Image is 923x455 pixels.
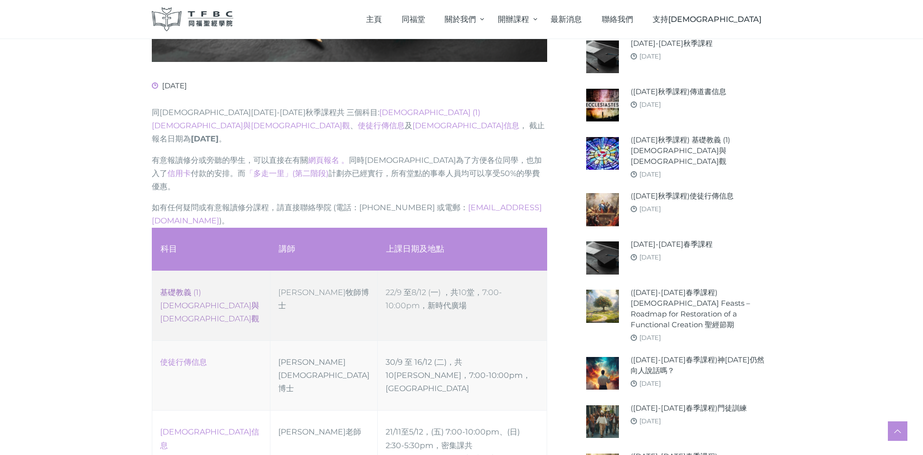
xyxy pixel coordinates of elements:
[488,5,540,34] a: 開辦課程
[639,334,661,341] a: [DATE]
[643,5,772,34] a: 支持[DEMOGRAPHIC_DATA]
[152,81,187,90] span: [DATE]
[152,106,547,146] p: 同[DEMOGRAPHIC_DATA][DATE]-[DATE]秋季課程共 三
[160,357,207,367] a: 使徒行傳信息
[358,121,405,130] a: 使徒行傳信息
[631,135,772,167] a: ([DATE]秋季課程) 基礎教義 (1) [DEMOGRAPHIC_DATA]與[DEMOGRAPHIC_DATA]觀
[435,5,488,34] a: 關於我們
[308,156,349,165] a: 網頁報名 。
[631,403,747,414] a: ([DATE]-[DATE]春季課程)門徒訓練
[639,205,661,213] a: [DATE]
[152,201,547,227] p: 如有任何疑問或有意報讀修分課程，請直接聯絡學院 (電話：[PHONE_NUMBER] 或電郵： )。
[167,169,191,178] a: 信用卡
[412,121,519,130] a: [DEMOGRAPHIC_DATA]信息
[160,427,259,450] a: [DEMOGRAPHIC_DATA]信息
[378,340,547,410] td: 30/9 至 16/12 (二)，共10[PERSON_NAME]，7:00-10:00pm，[GEOGRAPHIC_DATA]
[639,52,661,60] a: [DATE]
[270,228,378,271] th: 講師
[270,340,378,410] td: [PERSON_NAME][DEMOGRAPHIC_DATA]博士
[378,271,547,340] td: 22/9 至8/12 (一) ，共10堂，7:00-10:00pm，新時代廣場
[639,170,661,178] a: [DATE]
[592,5,643,34] a: 聯絡我們
[631,191,734,201] a: ([DATE]秋季課程)使徒行傳信息
[246,169,328,178] a: 「多走一里」(第二階段)
[631,355,772,376] a: ([DATE]-[DATE]春季課程)神[DATE]仍然向人說話嗎？
[391,5,435,34] a: 同福堂
[586,193,619,226] img: (2025年秋季課程)使徒行傳信息
[350,121,405,130] span: 、
[270,271,378,340] td: [PERSON_NAME]牧師博士
[586,40,619,73] img: 2025-26年秋季課程
[541,5,592,34] a: 最新消息
[378,228,547,271] th: 上課日期及地點
[356,5,392,34] a: 主頁
[586,89,619,121] img: (2025年秋季課程)傳道書信息
[639,100,661,108] a: [DATE]
[405,121,519,130] span: 及
[402,15,425,24] span: 同福堂
[602,15,633,24] span: 聯絡我們
[653,15,761,24] span: 支持[DEMOGRAPHIC_DATA]
[639,253,661,261] a: [DATE]
[152,228,270,271] th: 科目
[639,417,661,425] a: [DATE]
[631,38,713,49] a: [DATE]-[DATE]秋季課程
[631,287,772,330] a: ([DATE]-[DATE]春季課程) [DEMOGRAPHIC_DATA] Feasts – Roadmap for Restoration of a Functional Creation ...
[586,405,619,438] img: (2024-25年春季課程)門徒訓練
[631,239,713,250] a: [DATE]-[DATE]春季課程
[551,15,582,24] span: 最新消息
[631,86,726,97] a: ([DATE]秋季課程)傳道書信息
[191,134,219,143] strong: [DATE]
[498,15,529,24] span: 開辦課程
[152,154,547,194] p: 有意報讀修分或旁聽的學生，可以直接在有關 同時[DEMOGRAPHIC_DATA]為了方便各位同學，也加入了 付款的安排。而 計劃亦已經實行，所有堂點的事奉人員均可以享受50%的學費優惠。
[586,241,619,274] img: 2024-25年春季課程
[888,421,907,441] a: Scroll to top
[152,7,234,31] img: 同福聖經學院 TFBC
[586,290,619,322] img: (2024-25年春季課程) Biblical Feasts – Roadmap for Restoration of a Functional Creation 聖經節期
[160,288,259,323] a: ‎基礎教義 (1) [DEMOGRAPHIC_DATA]與[DEMOGRAPHIC_DATA]觀
[639,379,661,387] a: [DATE]
[366,15,382,24] span: 主頁
[586,137,619,170] img: (2025年秋季課程) 基礎教義 (1) 聖靈觀與教會觀
[586,357,619,390] img: (2024-25年春季課程)神今天仍然向人說話嗎？
[445,15,476,24] span: 關於我們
